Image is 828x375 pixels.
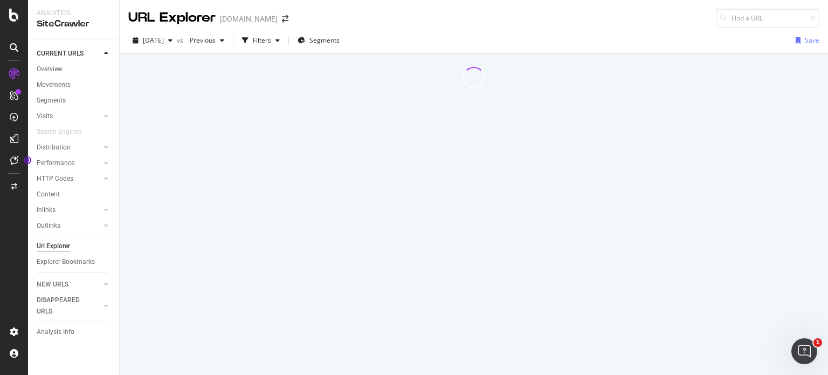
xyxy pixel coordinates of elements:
div: Performance [37,158,74,169]
span: 2025 Sep. 4th [143,36,164,45]
div: Tooltip anchor [23,155,32,165]
a: Visits [37,111,101,122]
div: [DOMAIN_NAME] [220,13,278,24]
a: NEW URLS [37,279,101,290]
a: CURRENT URLS [37,48,101,59]
button: Save [791,32,819,49]
button: [DATE] [128,32,177,49]
button: Segments [293,32,344,49]
div: Segments [37,95,66,106]
a: Outlinks [37,220,101,231]
a: Search Engines [37,126,92,138]
a: DISAPPEARED URLS [37,295,101,317]
div: DISAPPEARED URLS [37,295,91,317]
span: Previous [185,36,216,45]
div: Outlinks [37,220,60,231]
div: Url Explorer [37,241,70,252]
input: Find a URL [716,9,819,28]
div: arrow-right-arrow-left [282,15,288,23]
a: Content [37,189,112,200]
div: Movements [37,79,71,91]
div: Content [37,189,60,200]
span: 1 [813,338,822,347]
iframe: Intercom live chat [791,338,817,364]
div: SiteCrawler [37,18,111,30]
a: Movements [37,79,112,91]
a: Url Explorer [37,241,112,252]
a: Overview [37,64,112,75]
span: vs [177,36,185,45]
a: Performance [37,158,101,169]
div: Save [805,36,819,45]
div: Search Engines [37,126,81,138]
span: Segments [309,36,340,45]
div: Filters [253,36,271,45]
div: Explorer Bookmarks [37,256,95,268]
div: Analysis Info [37,326,74,338]
a: Distribution [37,142,101,153]
a: Analysis Info [37,326,112,338]
a: Inlinks [37,204,101,216]
div: Analytics [37,9,111,18]
a: Explorer Bookmarks [37,256,112,268]
div: CURRENT URLS [37,48,84,59]
div: Inlinks [37,204,56,216]
a: Segments [37,95,112,106]
div: URL Explorer [128,9,216,27]
a: HTTP Codes [37,173,101,185]
div: NEW URLS [37,279,68,290]
div: Distribution [37,142,71,153]
button: Previous [185,32,229,49]
div: HTTP Codes [37,173,73,185]
div: Overview [37,64,63,75]
div: Visits [37,111,53,122]
button: Filters [238,32,284,49]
